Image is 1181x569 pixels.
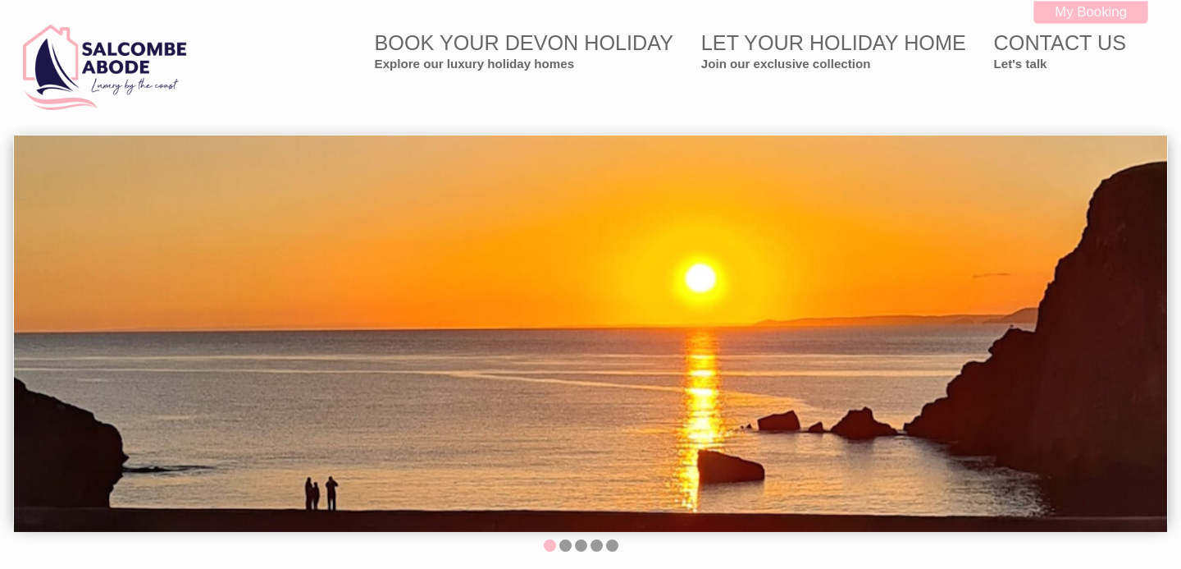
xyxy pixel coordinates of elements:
[994,31,1126,71] a: CONTACT USLet's talk
[375,31,673,71] a: BOOK YOUR DEVON HOLIDAYExplore our luxury holiday homes
[701,57,966,71] small: Join our exclusive collection
[375,57,673,71] small: Explore our luxury holiday homes
[701,31,966,71] a: LET YOUR HOLIDAY HOMEJoin our exclusive collection
[23,25,187,110] img: Salcombe Abode
[1033,1,1148,24] a: My Booking
[994,57,1126,71] small: Let's talk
